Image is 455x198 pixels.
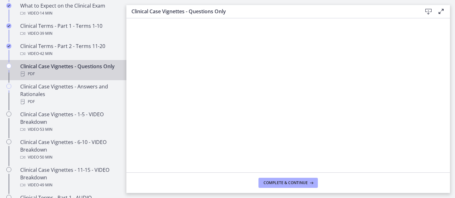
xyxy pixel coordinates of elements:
div: PDF [20,70,119,78]
h3: Clinical Case Vignettes - Questions Only [131,8,412,15]
div: Clinical Terms - Part 2 - Terms 11-20 [20,42,119,57]
div: Video [20,9,119,17]
iframe: To enrich screen reader interactions, please activate Accessibility in Grammarly extension settings [126,18,450,172]
i: Completed [6,23,11,28]
div: Clinical Case Vignettes - 11-15 - VIDEO Breakdown [20,166,119,189]
div: Video [20,30,119,37]
span: · 53 min [39,126,52,133]
span: · 39 min [39,30,52,37]
div: Clinical Case Vignettes - 6-10 - VIDEO Breakdown [20,138,119,161]
div: Clinical Terms - Part 1 - Terms 1-10 [20,22,119,37]
div: Video [20,181,119,189]
span: Complete & continue [264,180,308,185]
div: Clinical Case Vignettes - Questions Only [20,63,119,78]
span: · 50 min [39,153,52,161]
div: Video [20,126,119,133]
i: Completed [6,44,11,49]
div: PDF [20,98,119,105]
span: · 14 min [39,9,52,17]
i: Completed [6,3,11,8]
div: Clinical Case Vignettes - Answers and Rationales [20,83,119,105]
div: Video [20,153,119,161]
div: Video [20,50,119,57]
div: Clinical Case Vignettes - 1-5 - VIDEO Breakdown [20,111,119,133]
span: · 49 min [39,181,52,189]
div: What to Expect on the Clinical Exam [20,2,119,17]
button: Complete & continue [258,178,318,188]
span: · 42 min [39,50,52,57]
